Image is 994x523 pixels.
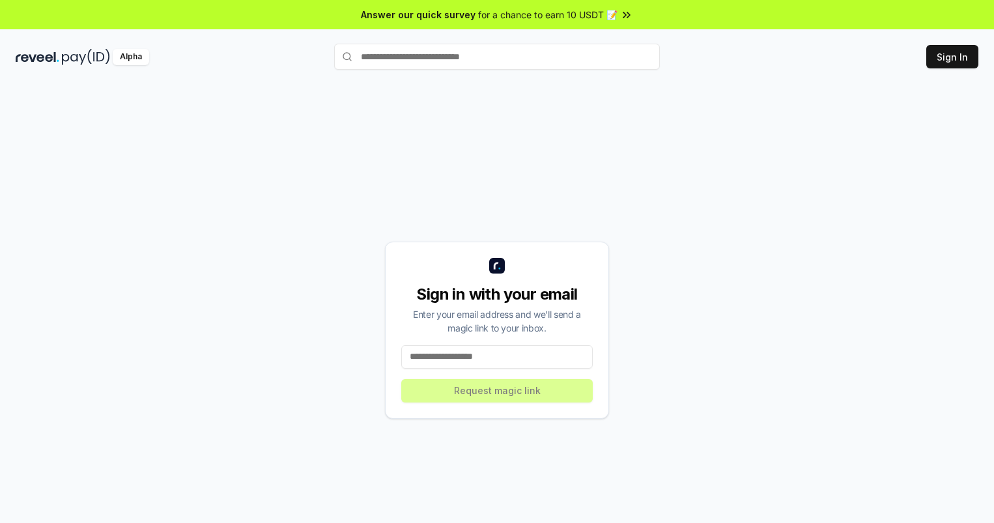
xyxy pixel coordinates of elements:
button: Sign In [926,45,978,68]
span: Answer our quick survey [361,8,476,21]
div: Sign in with your email [401,284,593,305]
div: Enter your email address and we’ll send a magic link to your inbox. [401,307,593,335]
img: logo_small [489,258,505,274]
img: pay_id [62,49,110,65]
span: for a chance to earn 10 USDT 📝 [478,8,618,21]
div: Alpha [113,49,149,65]
img: reveel_dark [16,49,59,65]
